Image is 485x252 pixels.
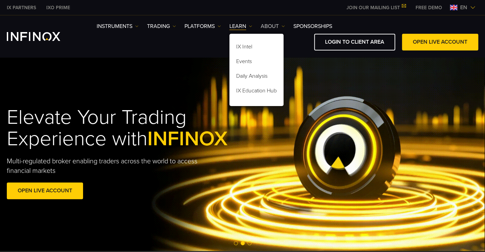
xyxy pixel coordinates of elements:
[229,70,284,85] a: Daily Analysis
[41,4,75,11] a: INFINOX
[247,241,252,245] span: Go to slide 3
[7,107,257,150] h1: Elevate Your Trading Experience with
[184,22,221,30] a: PLATFORMS
[7,182,83,199] a: OPEN LIVE ACCOUNT
[2,4,41,11] a: INFINOX
[314,34,395,50] a: LOGIN TO CLIENT AREA
[341,5,410,11] a: JOIN OUR MAILING LIST
[147,127,228,151] span: INFINOX
[241,241,245,245] span: Go to slide 2
[234,241,238,245] span: Go to slide 1
[410,4,447,11] a: INFINOX MENU
[229,22,252,30] a: Learn
[229,41,284,55] a: IX Intel
[229,55,284,70] a: Events
[7,157,207,176] p: Multi-regulated broker enabling traders across the world to access financial markets
[97,22,139,30] a: Instruments
[7,32,76,41] a: INFINOX Logo
[229,85,284,99] a: IX Education Hub
[293,22,332,30] a: SPONSORSHIPS
[147,22,176,30] a: TRADING
[261,22,285,30] a: ABOUT
[457,3,470,12] span: en
[402,34,478,50] a: OPEN LIVE ACCOUNT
